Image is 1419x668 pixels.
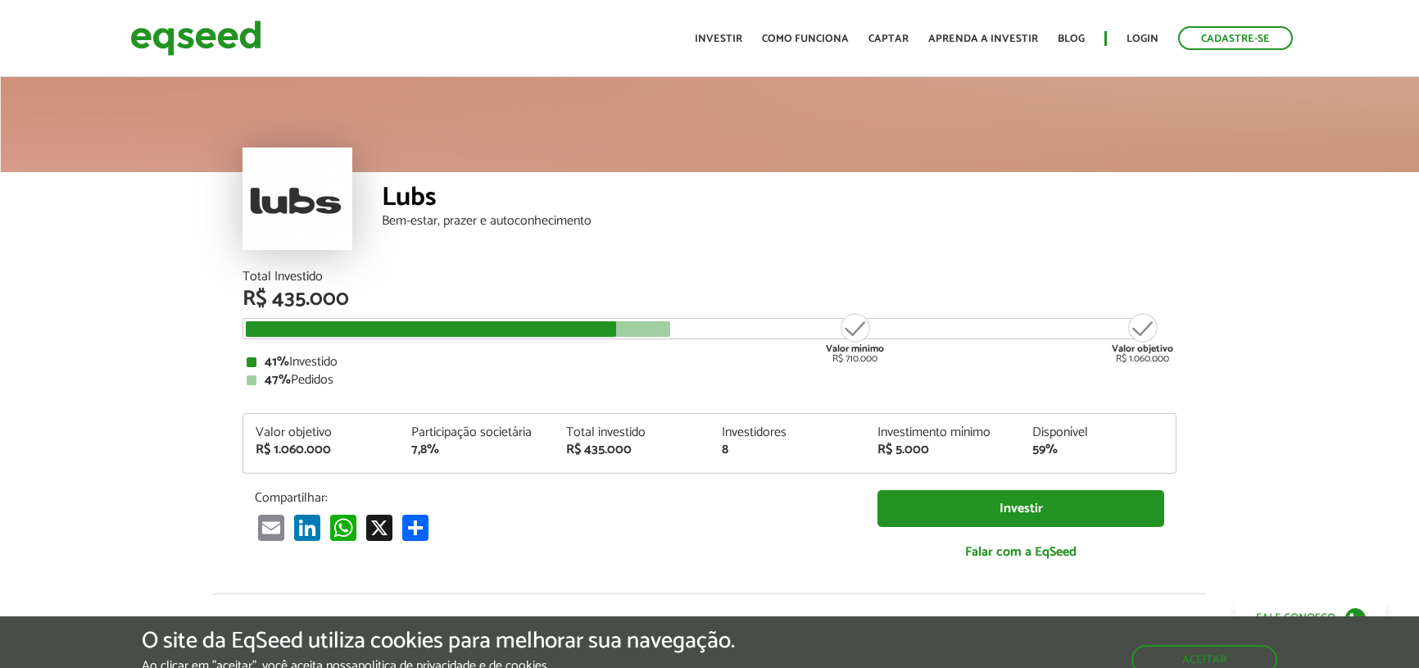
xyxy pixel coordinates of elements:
[382,215,1176,228] div: Bem-estar, prazer e autoconhecimento
[566,426,697,439] div: Total investido
[1178,26,1293,50] a: Cadastre-se
[382,184,1176,215] div: Lubs
[327,514,360,541] a: WhatsApp
[722,443,853,457] div: 8
[868,34,909,44] a: Captar
[255,514,288,541] a: Email
[243,270,1176,284] div: Total Investido
[363,514,396,541] a: X
[265,351,289,373] strong: 41%
[877,490,1164,527] a: Investir
[1112,341,1173,357] strong: Valor objetivo
[824,311,886,364] div: R$ 710.000
[247,374,1172,387] div: Pedidos
[291,514,324,541] a: LinkedIn
[877,535,1164,569] a: Falar com a EqSeed
[142,629,735,654] h5: O site da EqSeed utiliza cookies para melhorar sua navegação.
[1112,311,1173,364] div: R$ 1.060.000
[256,443,387,457] div: R$ 1.060.000
[1032,443,1163,457] div: 59%
[826,341,884,357] strong: Valor mínimo
[243,289,1176,310] div: R$ 435.000
[722,426,853,439] div: Investidores
[695,34,742,44] a: Investir
[762,34,849,44] a: Como funciona
[256,426,387,439] div: Valor objetivo
[1127,34,1158,44] a: Login
[130,16,261,60] img: EqSeed
[877,443,1009,457] div: R$ 5.000
[411,426,542,439] div: Participação societária
[877,426,1009,439] div: Investimento mínimo
[255,490,853,506] p: Compartilhar:
[928,34,1038,44] a: Aprenda a investir
[1032,426,1163,439] div: Disponível
[247,356,1172,369] div: Investido
[1235,601,1386,635] a: Fale conosco
[1058,34,1085,44] a: Blog
[399,514,432,541] a: Share
[411,443,542,457] div: 7,8%
[265,369,291,391] strong: 47%
[566,443,697,457] div: R$ 435.000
